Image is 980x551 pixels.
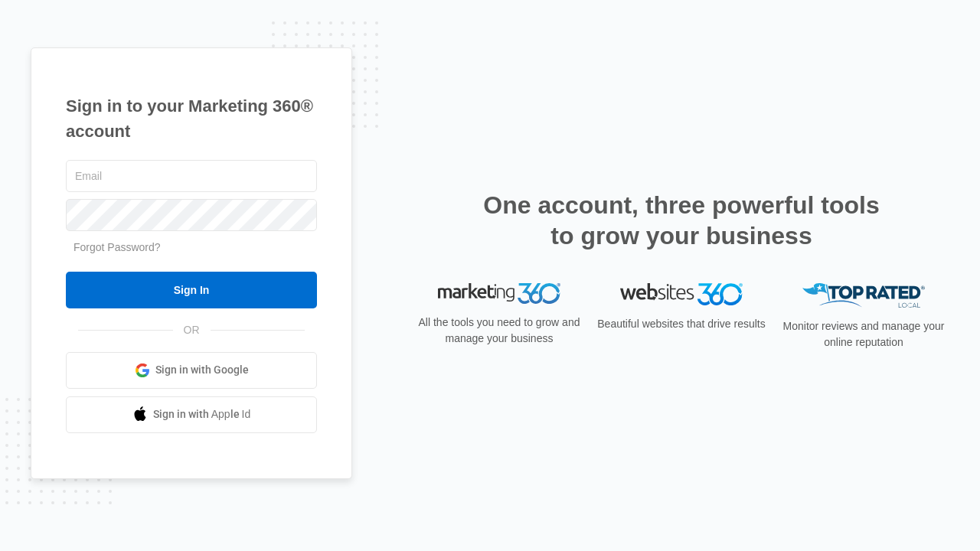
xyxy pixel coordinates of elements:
[596,316,767,332] p: Beautiful websites that drive results
[66,272,317,308] input: Sign In
[66,352,317,389] a: Sign in with Google
[73,241,161,253] a: Forgot Password?
[802,283,925,308] img: Top Rated Local
[155,362,249,378] span: Sign in with Google
[438,283,560,305] img: Marketing 360
[778,318,949,350] p: Monitor reviews and manage your online reputation
[413,315,585,347] p: All the tools you need to grow and manage your business
[66,160,317,192] input: Email
[153,406,251,422] span: Sign in with Apple Id
[479,190,884,251] h2: One account, three powerful tools to grow your business
[66,93,317,144] h1: Sign in to your Marketing 360® account
[66,396,317,433] a: Sign in with Apple Id
[173,322,211,338] span: OR
[620,283,743,305] img: Websites 360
